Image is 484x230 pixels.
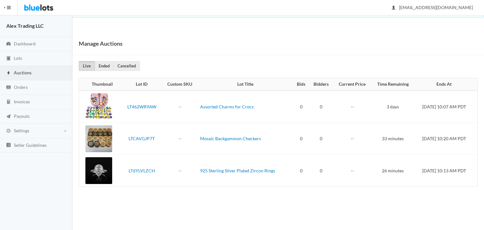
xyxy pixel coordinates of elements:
a: LT6YLVLZCH [129,168,155,173]
a: Mosaic Backgammon Checkers [200,136,261,141]
a: Live [79,61,95,71]
a: Cancelled [113,61,140,71]
span: Orders [14,84,28,90]
ion-icon: flash [5,70,12,76]
td: 0 [309,155,333,187]
td: -- [333,123,371,155]
a: -- [178,168,181,173]
th: Current Price [333,78,371,91]
a: Ended [95,61,114,71]
ion-icon: calculator [5,99,12,105]
a: LTCAVGJP7T [129,136,155,141]
td: 26 minutes [371,155,415,187]
td: -- [333,155,371,187]
td: [DATE] 10:13 AM PDT [415,155,477,187]
span: Dashboard [14,41,36,46]
span: Invoices [14,99,30,104]
th: Ends At [415,78,477,91]
th: Lot Title [198,78,293,91]
td: 0 [293,91,309,123]
span: Payouts [14,113,30,119]
td: -- [333,91,371,123]
a: 925 Sterling Silver Plated Zircon Rings [200,168,275,173]
td: 0 [293,155,309,187]
ion-icon: speedometer [5,41,12,47]
th: Bidders [309,78,333,91]
ion-icon: clipboard [5,56,12,62]
td: 0 [309,123,333,155]
th: Bids [293,78,309,91]
th: Lot ID [122,78,162,91]
td: 33 minutes [371,123,415,155]
span: [EMAIL_ADDRESS][DOMAIN_NAME] [392,5,473,10]
strong: Alex Trading LLC [6,23,44,29]
a: -- [178,136,181,141]
td: [DATE] 10:07 AM PDT [415,91,477,123]
span: Settings [14,128,29,133]
a: -- [178,104,181,109]
th: Custom SKU [162,78,198,91]
th: Thumbnail [79,78,122,91]
a: Assorted Charms for Crocs [200,104,254,109]
a: LT462WR9AW [127,104,156,109]
span: Auctions [14,70,32,75]
h1: Manage Auctions [79,39,123,48]
ion-icon: cash [5,85,12,91]
ion-icon: cog [5,128,12,134]
th: Time Remaining [371,78,415,91]
td: 0 [293,123,309,155]
td: 0 [309,91,333,123]
ion-icon: paper plane [5,114,12,120]
ion-icon: person [390,5,397,11]
td: [DATE] 10:20 AM PDT [415,123,477,155]
span: Lots [14,55,22,61]
span: Seller Guidelines [14,142,47,148]
td: 3 days [371,91,415,123]
ion-icon: list box [5,142,12,148]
